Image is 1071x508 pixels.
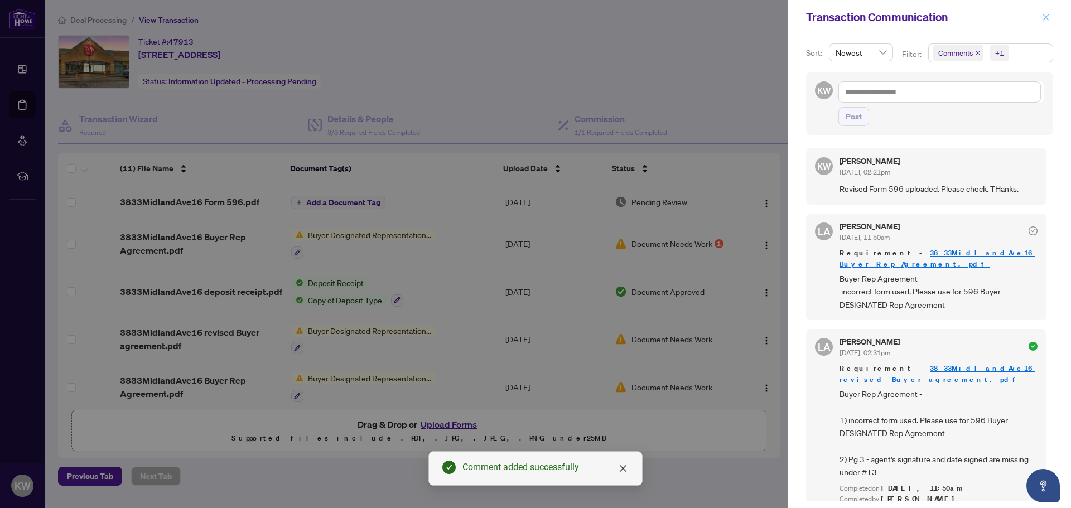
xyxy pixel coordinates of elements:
span: KW [817,84,831,97]
p: Sort: [806,47,824,59]
span: check-circle [1029,342,1038,351]
div: Transaction Communication [806,9,1039,26]
div: +1 [995,47,1004,59]
span: Newest [836,44,886,61]
span: Requirement - [840,248,1038,270]
span: LA [818,339,831,355]
div: Completed on [840,483,1038,494]
div: Completed by [840,494,1038,505]
span: Buyer Rep Agreement - 1) incorrect form used. Please use for 596 Buyer DESIGNATED Rep Agreement 2... [840,388,1038,479]
span: Requirement - [840,363,1038,385]
span: Comments [933,45,983,61]
button: Post [838,107,869,126]
span: check-circle [1029,226,1038,235]
span: LA [818,224,831,239]
span: [DATE], 11:50am [840,233,890,241]
p: Filter: [902,48,923,60]
div: Comment added successfully [462,461,629,474]
span: Comments [938,47,973,59]
span: [DATE], 02:21pm [840,168,890,176]
span: KW [817,159,831,173]
a: Close [617,462,629,475]
span: close [619,464,628,473]
span: close [1042,13,1050,21]
span: [PERSON_NAME] [881,494,961,504]
span: check-circle [442,461,456,474]
span: [DATE], 11:50am [881,483,964,493]
span: Buyer Rep Agreement - incorrect form used. Please use for 596 Buyer DESIGNATED Rep Agreement [840,272,1038,311]
h5: [PERSON_NAME] [840,222,900,230]
h5: [PERSON_NAME] [840,338,900,346]
a: 3833MidlandAve16 Buyer Rep Agreement.pdf [840,248,1035,269]
a: 3833MidlandAve16 revised Buyer agreement.pdf [840,364,1035,384]
span: [DATE], 02:31pm [840,349,890,357]
button: Open asap [1026,469,1060,502]
h5: [PERSON_NAME] [840,157,900,165]
span: close [975,50,981,56]
span: Revised Form 596 uploaded. Please check. THanks. [840,182,1038,195]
